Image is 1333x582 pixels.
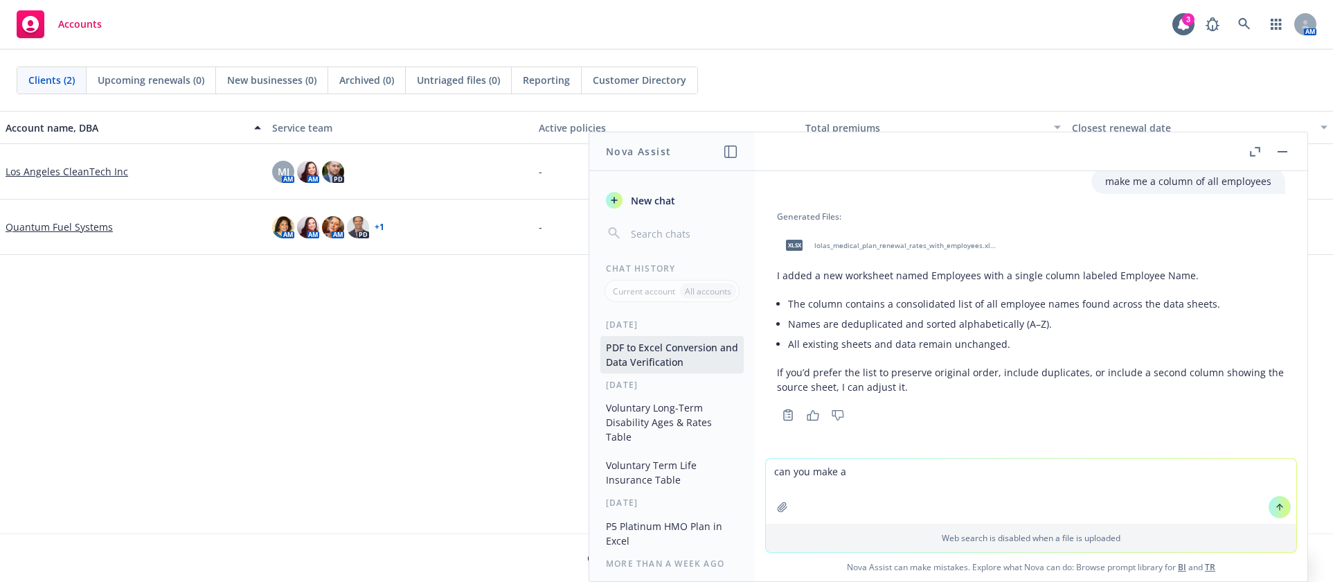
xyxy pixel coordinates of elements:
button: Voluntary Long-Term Disability Ages & Rates Table [600,396,744,448]
div: More than a week ago [589,558,755,570]
span: Accounts [58,19,102,30]
span: Upcoming renewals (0) [98,73,204,87]
li: All existing sheets and data remain unchanged. [788,334,1285,354]
div: Generated Files: [777,211,1285,222]
div: Service team [272,121,528,135]
span: xlsx [786,240,803,250]
p: Current account [613,285,675,297]
span: lolas_medical_plan_renewal_rates_with_employees.xlsx [814,241,996,250]
span: New businesses (0) [227,73,316,87]
div: 3 [1182,13,1195,26]
div: [DATE] [589,319,755,330]
img: photo [322,216,344,238]
svg: Copy to clipboard [782,409,794,421]
p: All accounts [685,285,731,297]
a: Switch app [1262,10,1290,38]
a: Search [1231,10,1258,38]
span: Untriaged files (0) [417,73,500,87]
a: BI [1178,561,1186,573]
button: PDF to Excel Conversion and Data Verification [600,336,744,373]
h1: Nova Assist [606,144,671,159]
span: Reporting [523,73,570,87]
li: Names are deduplicated and sorted alphabetically (A–Z). [788,314,1285,334]
a: + 1 [375,223,384,231]
a: TR [1205,561,1215,573]
span: New chat [628,193,675,208]
p: Web search is disabled when a file is uploaded [774,532,1288,544]
span: Customer Directory [593,73,686,87]
textarea: can you make a [766,459,1296,524]
span: - [539,220,542,234]
button: Closest renewal date [1066,111,1333,144]
p: I added a new worksheet named Employees with a single column labeled Employee Name. [777,268,1285,283]
img: photo [297,161,319,183]
span: Nova Assist can make mistakes. Explore what Nova can do: Browse prompt library for and [760,553,1302,581]
a: Accounts [11,5,107,44]
a: Los Angeles CleanTech Inc [6,164,128,179]
button: P5 Platinum HMO Plan in Excel [600,515,744,552]
span: Can't find an account? [587,551,746,565]
div: [DATE] [589,497,755,509]
span: - [539,164,542,179]
div: Active policies [539,121,794,135]
button: New chat [600,188,744,213]
button: Total premiums [800,111,1066,144]
button: Service team [267,111,533,144]
input: Search chats [628,224,738,243]
img: photo [272,216,294,238]
button: Active policies [533,111,800,144]
p: make me a column of all employees [1105,174,1271,188]
div: Account name, DBA [6,121,246,135]
span: MJ [278,164,289,179]
div: [DATE] [589,379,755,391]
div: Total premiums [805,121,1046,135]
div: xlsxlolas_medical_plan_renewal_rates_with_employees.xlsx [777,228,999,263]
img: photo [322,161,344,183]
li: The column contains a consolidated list of all employee names found across the data sheets. [788,294,1285,314]
img: photo [347,216,369,238]
img: photo [297,216,319,238]
div: Chat History [589,263,755,274]
span: Archived (0) [339,73,394,87]
p: If you’d prefer the list to preserve original order, include duplicates, or include a second colu... [777,365,1285,394]
a: Report a Bug [1199,10,1226,38]
button: Thumbs down [827,405,849,425]
span: Clients (2) [28,73,75,87]
a: Quantum Fuel Systems [6,220,113,234]
div: Closest renewal date [1072,121,1312,135]
button: Voluntary Term Life Insurance Table [600,454,744,491]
